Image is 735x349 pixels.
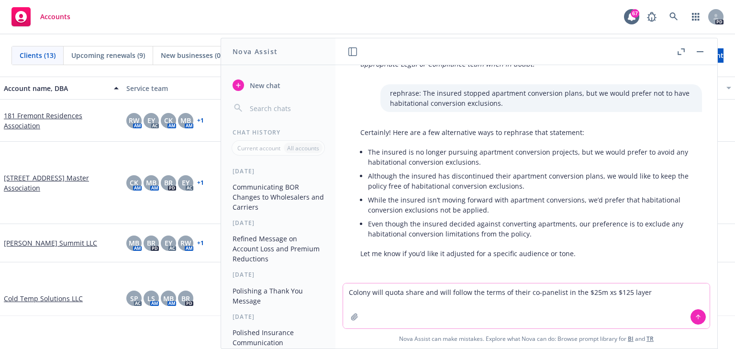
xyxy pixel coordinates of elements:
[122,77,245,100] button: Service team
[360,248,692,259] p: Let me know if you’d like it adjusted for a specific audience or tone.
[390,88,692,108] p: rephrase: The insured stopped apartment conversion plans, but we would prefer not to have habitat...
[664,7,683,26] a: Search
[686,7,705,26] a: Switch app
[130,178,138,188] span: CK
[248,101,324,115] input: Search chats
[20,50,56,60] span: Clients (13)
[4,238,97,248] a: [PERSON_NAME] Summit LLC
[221,270,335,279] div: [DATE]
[642,7,661,26] a: Report a Bug
[287,144,319,152] p: All accounts
[146,178,156,188] span: MB
[368,169,692,193] li: Although the insured has discontinued their apartment conversion plans, we would like to keep the...
[161,50,223,60] span: New businesses (0)
[129,238,139,248] span: MB
[147,293,155,304] span: LS
[221,128,335,136] div: Chat History
[233,46,278,56] h1: Nova Assist
[368,193,692,217] li: While the insured isn’t moving forward with apartment conversions, we’d prefer that habitational ...
[4,111,119,131] a: 181 Fremont Residences Association
[4,173,119,193] a: [STREET_ADDRESS] Master Association
[164,178,173,188] span: BR
[229,283,328,309] button: Polishing a Thank You Message
[130,293,138,304] span: SP
[248,80,280,90] span: New chat
[646,335,654,343] a: TR
[129,115,139,125] span: RW
[197,118,204,124] a: + 1
[71,50,145,60] span: Upcoming renewals (9)
[221,167,335,175] div: [DATE]
[221,219,335,227] div: [DATE]
[197,240,204,246] a: + 1
[229,231,328,267] button: Refined Message on Account Loss and Premium Reductions
[237,144,280,152] p: Current account
[368,217,692,241] li: Even though the insured decided against converting apartments, our preference is to exclude any h...
[147,115,155,125] span: EY
[4,83,108,93] div: Account name, DBA
[628,335,634,343] a: BI
[4,293,83,304] a: Cold Temp Solutions LLC
[182,178,189,188] span: EY
[165,238,172,248] span: EY
[40,13,70,21] span: Accounts
[163,293,174,304] span: MB
[368,145,692,169] li: The insured is no longer pursuing apartment conversion projects, but we would prefer to avoid any...
[181,293,190,304] span: BR
[164,115,173,125] span: CK
[197,180,204,186] a: + 1
[221,313,335,321] div: [DATE]
[631,9,639,18] div: 67
[339,329,713,349] span: Nova Assist can make mistakes. Explore what Nova can do: Browse prompt library for and
[229,179,328,215] button: Communicating BOR Changes to Wholesalers and Carriers
[8,3,74,30] a: Accounts
[343,283,710,328] textarea: Colony will quota share and will follow the terms of their co-panelist in the $25m xs $125 layer
[229,77,328,94] button: New chat
[126,83,241,93] div: Service team
[360,127,692,137] p: Certainly! Here are a few alternative ways to rephrase that statement:
[147,238,156,248] span: BR
[180,238,191,248] span: RW
[180,115,191,125] span: MB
